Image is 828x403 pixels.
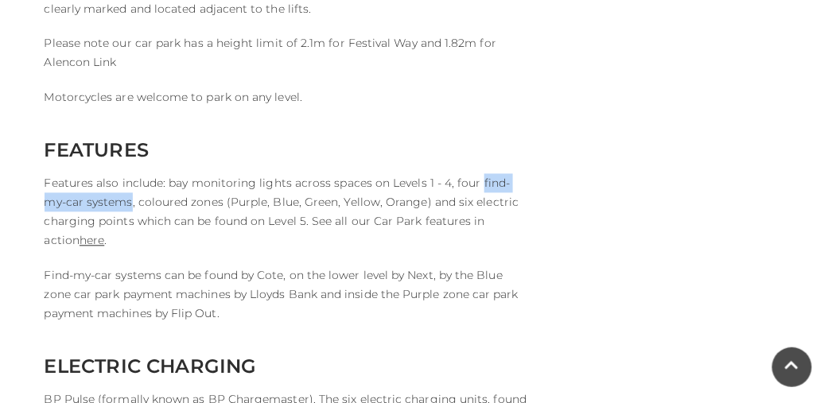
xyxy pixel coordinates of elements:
p: Please note our car park has a height limit of 2.1m for Festival Way and 1.82m for Alencon Link [45,34,530,72]
p: Find-my-car systems can be found by Cote, on the lower level by Next, by the Blue zone car park p... [45,266,530,324]
h2: FEATURES [45,139,530,162]
a: here [80,234,104,248]
p: Features also include: bay monitoring lights across spaces on Levels 1 - 4, four find-my-car syst... [45,174,530,250]
p: Motorcycles are welcome to park on any level. [45,88,530,107]
h2: ELECTRIC CHARGING [45,355,530,378]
